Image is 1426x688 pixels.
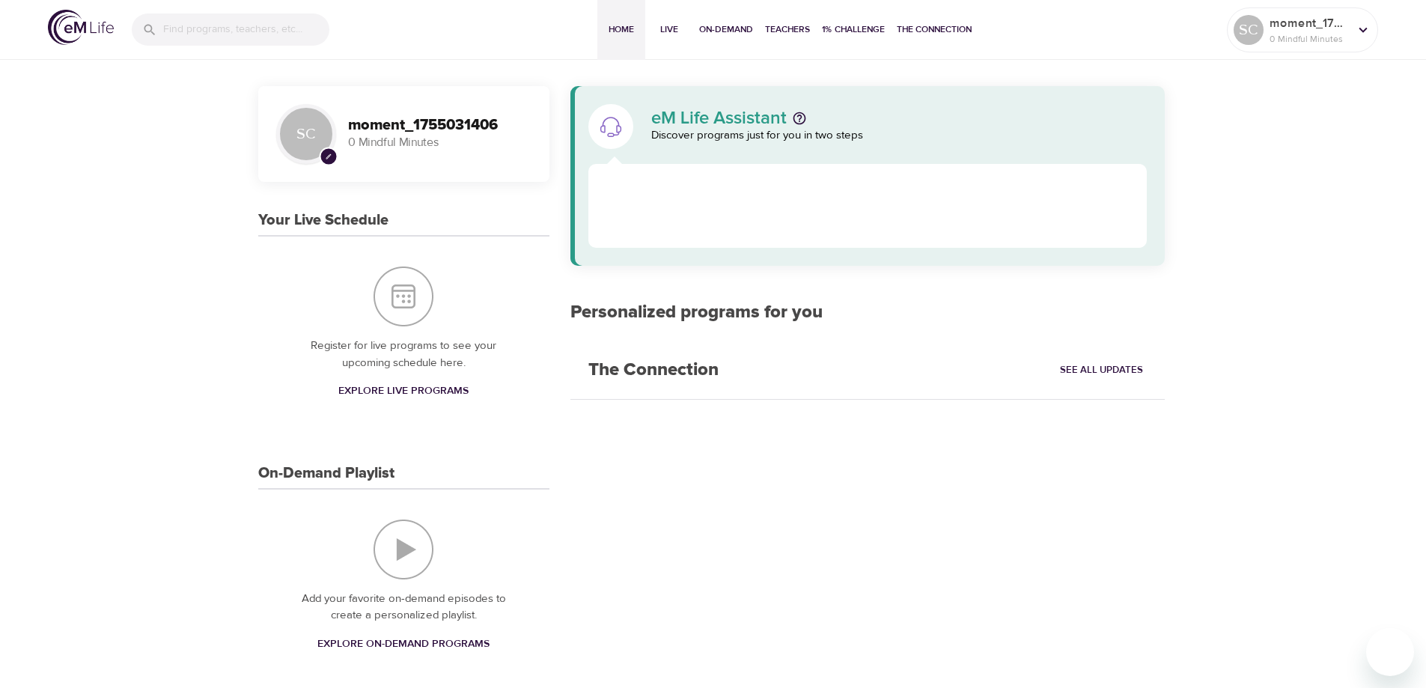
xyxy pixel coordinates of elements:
img: eM Life Assistant [599,115,623,138]
p: Discover programs just for you in two steps [651,127,1148,144]
p: eM Life Assistant [651,109,787,127]
p: moment_1755031406 [1270,14,1349,32]
span: 1% Challenge [822,22,885,37]
h3: moment_1755031406 [348,117,531,134]
input: Find programs, teachers, etc... [163,13,329,46]
span: Live [651,22,687,37]
h2: The Connection [570,341,737,399]
span: See All Updates [1060,362,1143,379]
h3: Your Live Schedule [258,212,389,229]
p: 0 Mindful Minutes [348,134,531,151]
a: Explore On-Demand Programs [311,630,496,658]
a: See All Updates [1056,359,1147,382]
p: Add your favorite on-demand episodes to create a personalized playlist. [288,591,519,624]
h3: On-Demand Playlist [258,465,394,482]
span: The Connection [897,22,972,37]
span: On-Demand [699,22,753,37]
span: Explore Live Programs [338,382,469,401]
span: Explore On-Demand Programs [317,635,490,654]
img: On-Demand Playlist [374,520,433,579]
iframe: Button to launch messaging window [1366,628,1414,676]
div: SC [1234,15,1264,45]
span: Home [603,22,639,37]
h2: Personalized programs for you [570,302,1166,323]
span: Teachers [765,22,810,37]
div: SC [276,104,336,164]
img: Your Live Schedule [374,267,433,326]
a: Explore Live Programs [332,377,475,405]
p: Register for live programs to see your upcoming schedule here. [288,338,519,371]
p: 0 Mindful Minutes [1270,32,1349,46]
img: logo [48,10,114,45]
